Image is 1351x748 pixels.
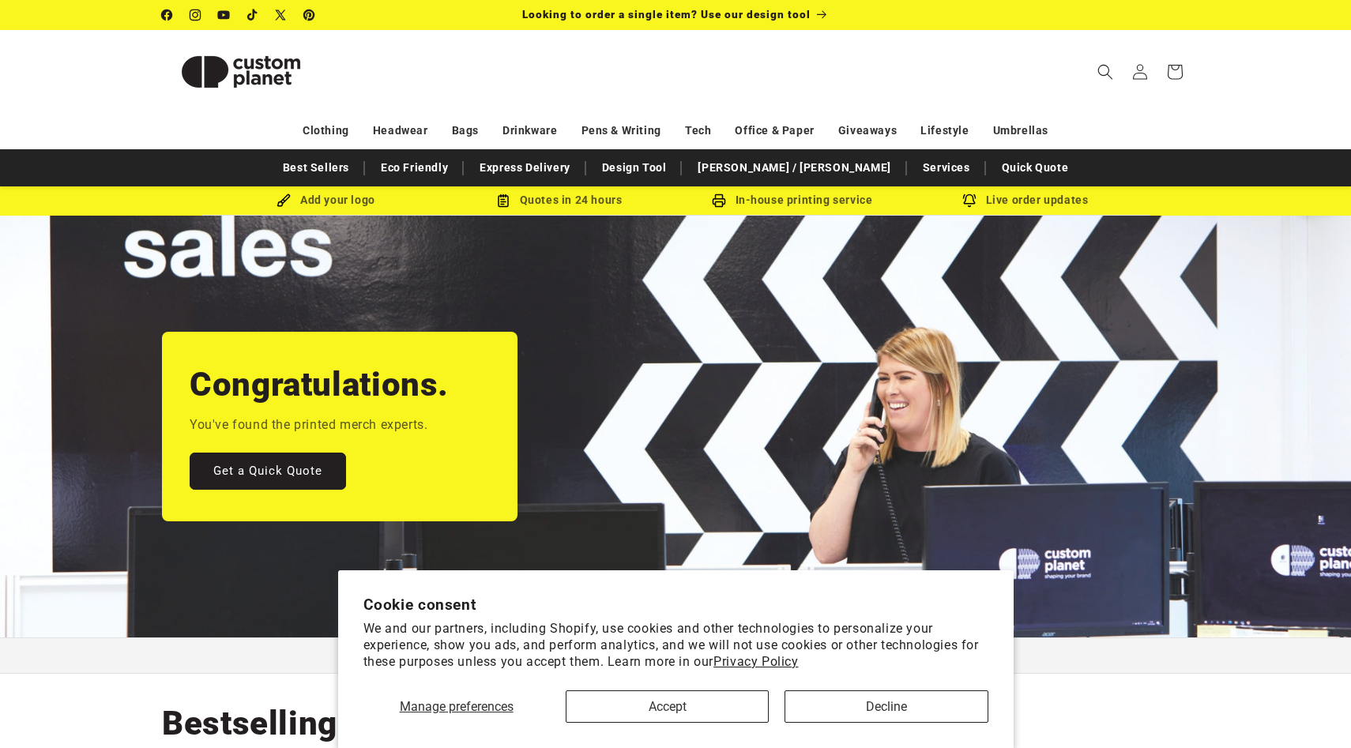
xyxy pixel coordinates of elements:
[452,117,479,145] a: Bags
[920,117,969,145] a: Lifestyle
[373,117,428,145] a: Headwear
[472,154,578,182] a: Express Delivery
[209,190,442,210] div: Add your logo
[915,154,978,182] a: Services
[522,8,811,21] span: Looking to order a single item? Use our design tool
[909,190,1142,210] div: Live order updates
[685,117,711,145] a: Tech
[993,117,1048,145] a: Umbrellas
[363,621,988,670] p: We and our partners, including Shopify, use cookies and other technologies to personalize your ex...
[162,702,578,745] h2: Bestselling Printed Merch.
[275,154,357,182] a: Best Sellers
[190,453,346,490] a: Get a Quick Quote
[785,690,988,723] button: Decline
[363,690,549,723] button: Manage preferences
[675,190,909,210] div: In-house printing service
[502,117,557,145] a: Drinkware
[156,30,326,113] a: Custom Planet
[962,194,977,208] img: Order updates
[400,699,514,714] span: Manage preferences
[442,190,675,210] div: Quotes in 24 hours
[594,154,675,182] a: Design Tool
[303,117,349,145] a: Clothing
[277,194,291,208] img: Brush Icon
[690,154,898,182] a: [PERSON_NAME] / [PERSON_NAME]
[712,194,726,208] img: In-house printing
[994,154,1077,182] a: Quick Quote
[735,117,814,145] a: Office & Paper
[838,117,897,145] a: Giveaways
[581,117,661,145] a: Pens & Writing
[1088,55,1123,89] summary: Search
[190,363,449,406] h2: Congratulations.
[190,414,427,437] p: You've found the printed merch experts.
[713,654,798,669] a: Privacy Policy
[162,36,320,107] img: Custom Planet
[363,596,988,614] h2: Cookie consent
[1272,672,1351,748] iframe: Chat Widget
[496,194,510,208] img: Order Updates Icon
[373,154,456,182] a: Eco Friendly
[566,690,769,723] button: Accept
